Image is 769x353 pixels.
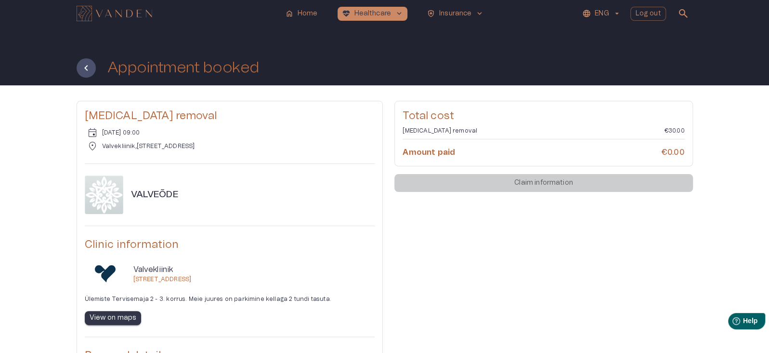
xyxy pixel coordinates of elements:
[298,9,318,19] p: Home
[341,9,350,18] span: ecg_heart
[85,296,331,302] span: Ülemiste Tervisemaja 2 - 3. korrus. Meie juures on parkimine kellaga 2 tundi tasuta.
[77,6,152,21] img: Vanden logo
[102,129,140,137] p: [DATE] 09:00
[133,275,192,284] p: [STREET_ADDRESS]
[85,311,142,325] button: View on maps
[95,264,116,284] img: Valvekliinik logo
[285,9,294,18] span: home
[395,9,404,18] span: keyboard_arrow_down
[85,238,375,252] h5: Clinic information
[77,7,277,20] a: Navigate to homepage
[423,7,488,21] button: health_and_safetyInsurancekeyboard_arrow_down
[581,7,623,21] button: ENG
[427,9,435,18] span: health_and_safety
[664,127,684,135] p: €30.00
[131,189,178,202] h6: VALVEÕDE
[85,109,375,123] h5: [MEDICAL_DATA] removal
[630,7,665,21] button: Log out
[85,176,123,214] img: doctor
[87,140,98,152] span: location_on
[678,8,689,19] span: search
[403,147,455,158] h6: Amount paid
[133,264,192,275] p: Valvekliinik
[107,59,259,76] h1: Appointment booked
[674,4,693,23] button: open search modal
[394,174,692,192] div: Claim information will be available after your appointment
[403,127,477,135] p: [MEDICAL_DATA] removal
[595,9,609,19] p: ENG
[281,7,323,21] button: homeHome
[635,9,661,19] p: Log out
[403,109,684,123] h5: Total cost
[77,58,96,78] button: Back
[475,9,484,18] span: keyboard_arrow_down
[102,142,195,150] p: Valvekliinik , [STREET_ADDRESS]
[661,147,685,158] h6: €0.00
[354,9,391,19] p: Healthcare
[338,7,407,21] button: ecg_heartHealthcarekeyboard_arrow_down
[439,9,471,19] p: Insurance
[694,309,769,336] iframe: Help widget launcher
[87,127,98,138] span: event
[90,313,137,323] p: View on maps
